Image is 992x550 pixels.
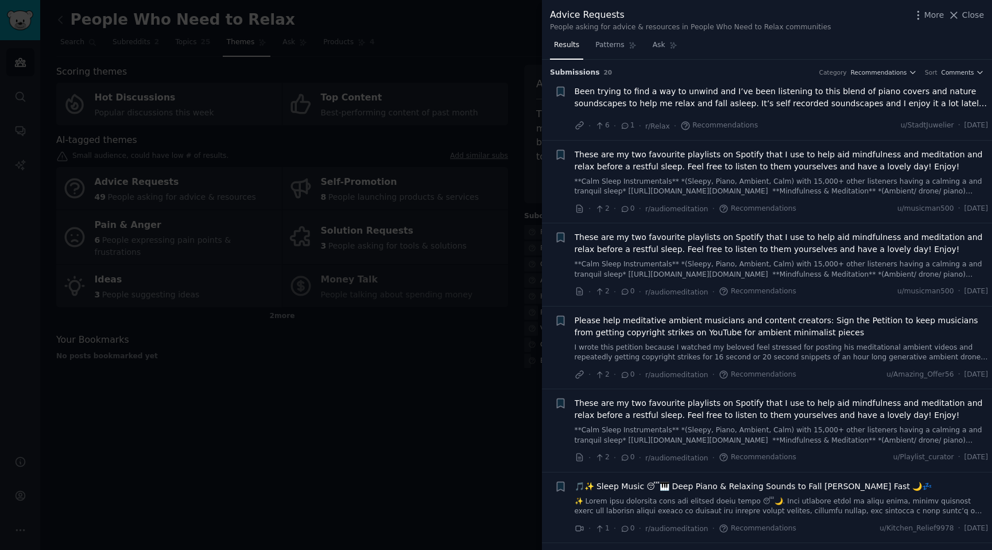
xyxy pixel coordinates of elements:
[958,370,960,380] span: ·
[924,9,944,21] span: More
[620,121,634,131] span: 1
[575,149,989,173] a: These are my two favourite playlists on Spotify that I use to help aid mindfulness and meditation...
[588,203,591,215] span: ·
[941,68,974,76] span: Comments
[639,522,641,534] span: ·
[588,369,591,381] span: ·
[575,481,932,493] a: 🎵✨ Sleep Music 😴🎹 Deep Piano & Relaxing Sounds to Fall [PERSON_NAME] Fast 🌙💤
[719,286,796,297] span: Recommendations
[595,286,609,297] span: 2
[620,524,634,534] span: 0
[886,370,954,380] span: u/Amazing_Offer56
[964,452,988,463] span: [DATE]
[897,286,954,297] span: u/musicman500
[819,68,847,76] div: Category
[964,370,988,380] span: [DATE]
[575,497,989,517] a: ✨ Lorem ipsu dolorsita cons adi elitsed doeiu tempo 😴🌙. Inci utlabore etdol ma aliqu enima, minim...
[639,120,641,132] span: ·
[719,524,796,534] span: Recommendations
[645,205,708,213] span: r/audiomeditation
[614,452,616,464] span: ·
[964,121,988,131] span: [DATE]
[712,522,715,534] span: ·
[941,68,984,76] button: Comments
[639,452,641,464] span: ·
[712,286,715,298] span: ·
[958,452,960,463] span: ·
[958,524,960,534] span: ·
[901,121,954,131] span: u/StadtJuwelier
[962,9,984,21] span: Close
[595,121,609,131] span: 6
[719,452,796,463] span: Recommendations
[712,203,715,215] span: ·
[964,524,988,534] span: [DATE]
[639,203,641,215] span: ·
[958,204,960,214] span: ·
[893,452,954,463] span: u/Playlist_curator
[897,204,954,214] span: u/musicman500
[712,369,715,381] span: ·
[719,204,796,214] span: Recommendations
[575,259,989,280] a: **Calm Sleep Instrumentals** *(Sleepy, Piano, Ambient, Calm) with 15,000+ other listeners having ...
[851,68,917,76] button: Recommendations
[964,286,988,297] span: [DATE]
[948,9,984,21] button: Close
[595,524,609,534] span: 1
[575,425,989,446] a: **Calm Sleep Instrumentals** *(Sleepy, Piano, Ambient, Calm) with 15,000+ other listeners having ...
[550,22,831,33] div: People asking for advice & resources in People Who Need to Relax communities
[680,121,758,131] span: Recommendations
[595,40,624,51] span: Patterns
[588,120,591,132] span: ·
[575,397,989,421] a: These are my two favourite playlists on Spotify that I use to help aid mindfulness and meditation...
[879,524,954,534] span: u/Kitchen_Relief9978
[575,86,989,110] a: Been trying to find a way to unwind and I’ve been listening to this blend of piano covers and nat...
[614,369,616,381] span: ·
[649,36,681,60] a: Ask
[645,371,708,379] span: r/audiomeditation
[645,288,708,296] span: r/audiomeditation
[645,454,708,462] span: r/audiomeditation
[604,69,613,76] span: 20
[588,522,591,534] span: ·
[645,525,708,533] span: r/audiomeditation
[851,68,907,76] span: Recommendations
[639,369,641,381] span: ·
[645,122,670,130] span: r/Relax
[614,120,616,132] span: ·
[912,9,944,21] button: More
[653,40,665,51] span: Ask
[639,286,641,298] span: ·
[550,68,600,78] span: Submission s
[575,315,989,339] a: Please help meditative ambient musicians and content creators: Sign the Petition to keep musician...
[620,286,634,297] span: 0
[591,36,640,60] a: Patterns
[958,121,960,131] span: ·
[614,522,616,534] span: ·
[550,8,831,22] div: Advice Requests
[620,370,634,380] span: 0
[620,452,634,463] span: 0
[964,204,988,214] span: [DATE]
[925,68,937,76] div: Sort
[712,452,715,464] span: ·
[958,286,960,297] span: ·
[588,452,591,464] span: ·
[595,370,609,380] span: 2
[595,204,609,214] span: 2
[575,231,989,255] a: These are my two favourite playlists on Spotify that I use to help aid mindfulness and meditation...
[550,36,583,60] a: Results
[620,204,634,214] span: 0
[595,452,609,463] span: 2
[614,286,616,298] span: ·
[575,343,989,363] a: I wrote this petition because I watched my beloved feel stressed for posting his meditational amb...
[614,203,616,215] span: ·
[575,177,989,197] a: **Calm Sleep Instrumentals** *(Sleepy, Piano, Ambient, Calm) with 15,000+ other listeners having ...
[674,120,676,132] span: ·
